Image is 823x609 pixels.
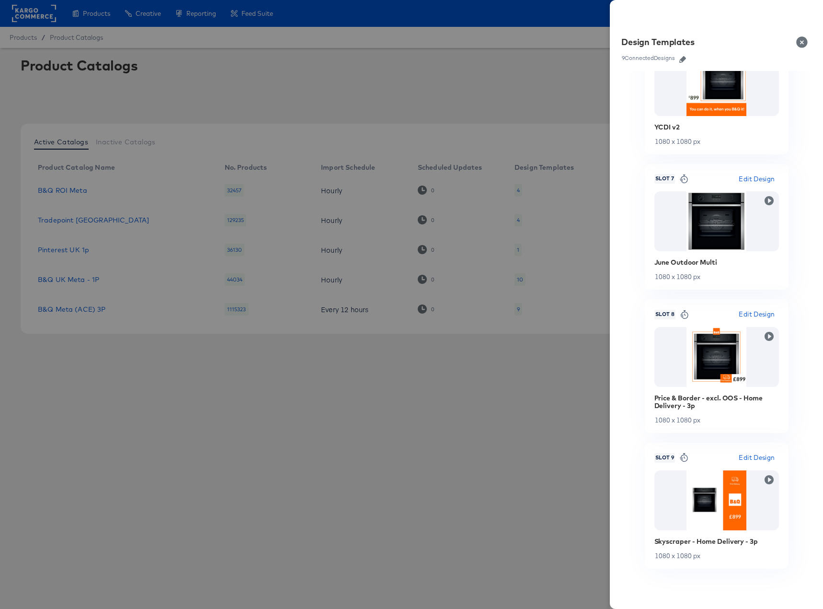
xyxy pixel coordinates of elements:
[621,55,675,61] div: 9 Connected Designs
[654,552,779,559] div: 1080 x 1080 px
[735,452,778,463] button: Edit Design
[654,258,779,266] div: June Outdoor Multi
[654,394,779,410] div: Price & Border - excl. OOS - Home Delivery - 3p
[654,138,779,145] div: 1080 x 1080 px
[739,174,775,185] span: Edit Design
[621,36,695,48] div: Design Templates
[654,538,779,545] div: Skyscraper - Home Delivery - 3p
[654,311,675,318] span: Slot 8
[654,454,675,462] span: Slot 9
[739,309,775,320] span: Edit Design
[654,175,675,183] span: Slot 7
[654,273,779,280] div: 1080 x 1080 px
[654,417,779,423] div: 1080 x 1080 px
[735,174,778,185] button: Edit Design
[735,309,778,320] button: Edit Design
[654,123,779,131] div: YCDI v2
[739,452,775,463] span: Edit Design
[790,29,817,56] button: Close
